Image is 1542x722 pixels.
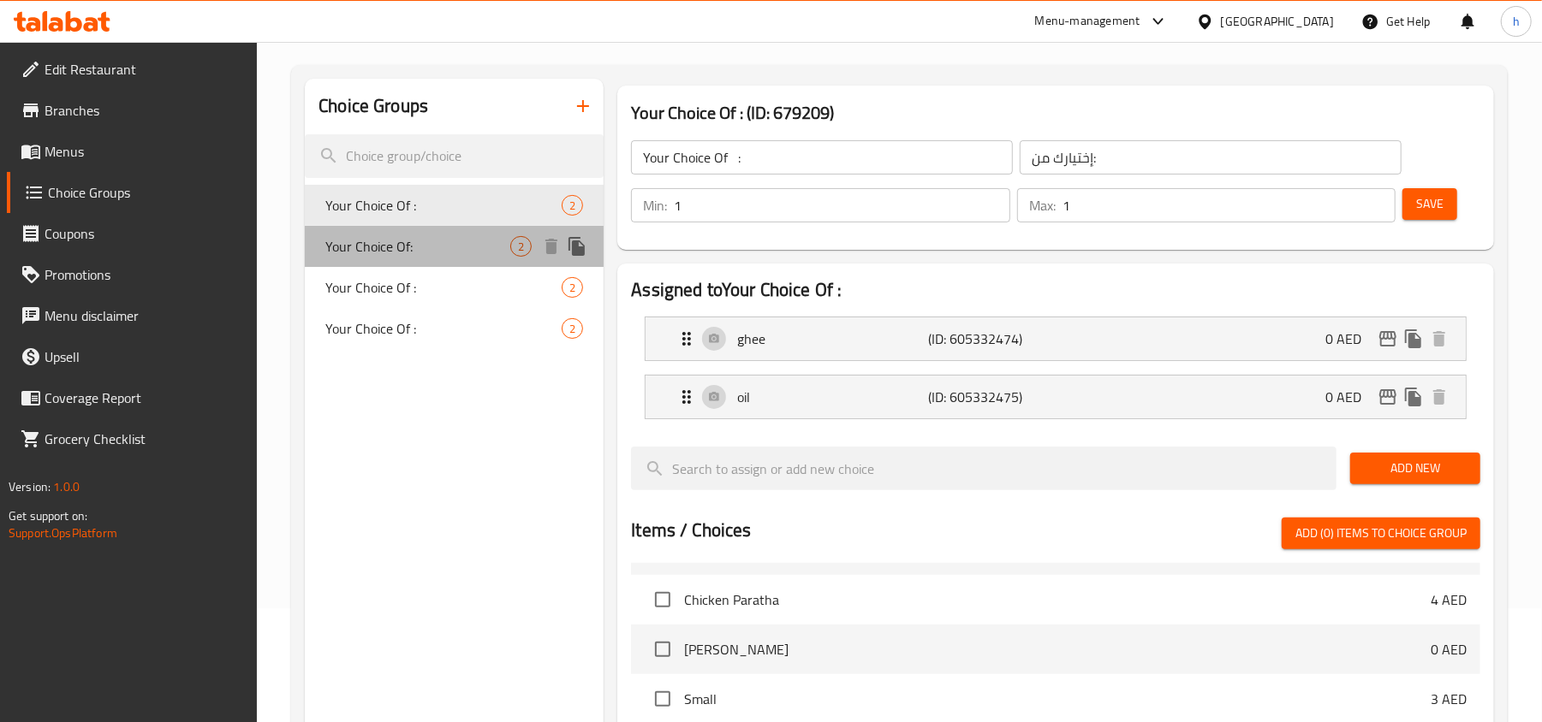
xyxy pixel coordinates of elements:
[737,328,928,349] p: ghee
[7,49,258,90] a: Edit Restaurant
[1325,387,1375,407] p: 0 AED
[7,295,258,336] a: Menu disclaimer
[563,198,582,214] span: 2
[510,236,532,257] div: Choices
[1325,328,1375,349] p: 0 AED
[1295,523,1467,544] span: Add (0) items to choice group
[1513,12,1520,31] span: h
[631,447,1337,490] input: search
[564,234,590,259] button: duplicate
[48,182,244,203] span: Choice Groups
[646,317,1466,360] div: Expand
[631,518,751,543] h2: Items / Choices
[645,582,681,618] span: Select choice
[53,476,80,498] span: 1.0.0
[1282,518,1480,549] button: Add (0) items to choice group
[45,59,244,80] span: Edit Restaurant
[929,328,1057,349] p: (ID: 605332474)
[45,100,244,121] span: Branches
[1426,384,1452,410] button: delete
[7,131,258,172] a: Menus
[325,195,562,216] span: Your Choice Of :
[7,336,258,377] a: Upsell
[1350,453,1480,484] button: Add New
[45,429,244,449] span: Grocery Checklist
[562,195,583,216] div: Choices
[1029,195,1056,216] p: Max:
[7,254,258,295] a: Promotions
[305,226,604,267] div: Your Choice Of:2deleteduplicate
[511,239,531,255] span: 2
[1375,384,1401,410] button: edit
[45,305,244,326] span: Menu disclaimer
[929,387,1057,407] p: (ID: 605332475)
[563,321,582,337] span: 2
[7,213,258,254] a: Coupons
[1375,326,1401,352] button: edit
[325,318,562,339] span: Your Choice Of :
[1416,193,1444,215] span: Save
[7,172,258,213] a: Choice Groups
[631,310,1480,368] li: Expand
[1401,326,1426,352] button: duplicate
[1401,384,1426,410] button: duplicate
[684,639,1431,660] span: [PERSON_NAME]
[7,90,258,131] a: Branches
[45,141,244,162] span: Menus
[325,236,510,257] span: Your Choice Of:
[1426,326,1452,352] button: delete
[9,522,117,544] a: Support.OpsPlatform
[562,277,583,298] div: Choices
[1035,11,1140,32] div: Menu-management
[643,195,667,216] p: Min:
[1431,639,1467,660] p: 0 AED
[539,234,564,259] button: delete
[45,223,244,244] span: Coupons
[563,280,582,296] span: 2
[305,185,604,226] div: Your Choice Of :2
[1431,689,1467,709] p: 3 AED
[684,589,1431,610] span: Chicken Paratha
[9,476,51,498] span: Version:
[9,505,87,527] span: Get support on:
[7,377,258,418] a: Coverage Report
[305,134,604,178] input: search
[631,277,1480,303] h2: Assigned to Your Choice Of :
[1431,589,1467,610] p: 4 AED
[645,681,681,717] span: Select choice
[1364,458,1467,479] span: Add New
[325,277,562,298] span: Your Choice Of :
[646,376,1466,418] div: Expand
[684,689,1431,709] span: Small
[319,93,428,119] h2: Choice Groups
[631,99,1480,127] h3: Your Choice Of : (ID: 679209)
[45,264,244,285] span: Promotions
[737,387,928,407] p: oil
[1221,12,1334,31] div: [GEOGRAPHIC_DATA]
[305,308,604,349] div: Your Choice Of :2
[1402,188,1457,220] button: Save
[45,346,244,367] span: Upsell
[645,631,681,667] span: Select choice
[631,368,1480,426] li: Expand
[562,318,583,339] div: Choices
[7,418,258,459] a: Grocery Checklist
[305,267,604,308] div: Your Choice Of :2
[45,388,244,408] span: Coverage Report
